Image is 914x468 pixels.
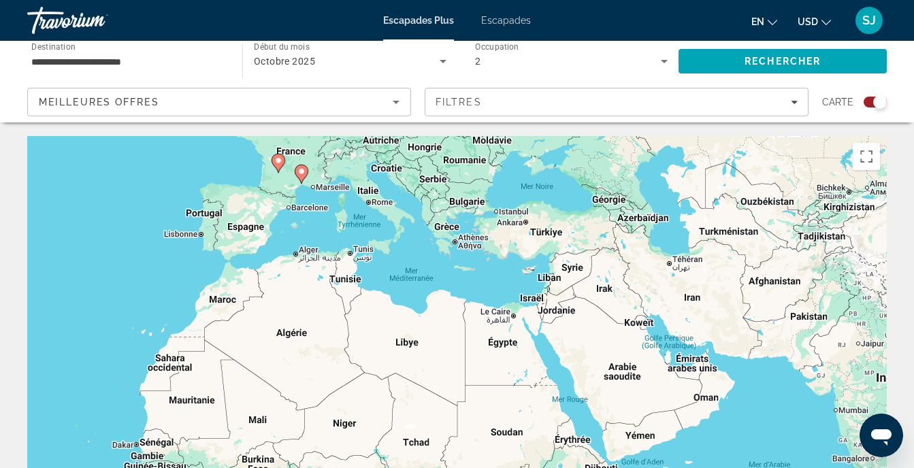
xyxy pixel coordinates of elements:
[745,56,821,67] span: Rechercher
[31,41,76,51] span: Destination
[679,49,887,73] button: Rechercher
[751,16,764,27] span: en
[254,56,315,67] span: Octobre 2025
[822,93,853,112] span: Carte
[39,97,159,107] span: Meilleures offres
[851,6,887,35] button: Menu utilisateur
[254,42,310,52] span: Début du mois
[862,14,876,27] span: SJ
[383,15,454,26] a: Escapades Plus
[425,88,809,116] button: Filtres
[481,15,531,26] a: Escapades
[798,16,818,27] span: USD
[475,42,519,52] span: Occupation
[39,94,399,110] mat-select: Trier par
[31,54,225,70] input: Sélectionnez la destination
[751,12,777,31] button: Changer la langue
[27,3,163,38] a: Travorium
[798,12,831,31] button: Changer de devise
[436,97,482,107] span: Filtres
[853,143,880,170] button: Passer en plein écran
[860,414,903,457] iframe: Bouton de lancement de la fenêtre de messagerie
[475,56,480,67] span: 2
